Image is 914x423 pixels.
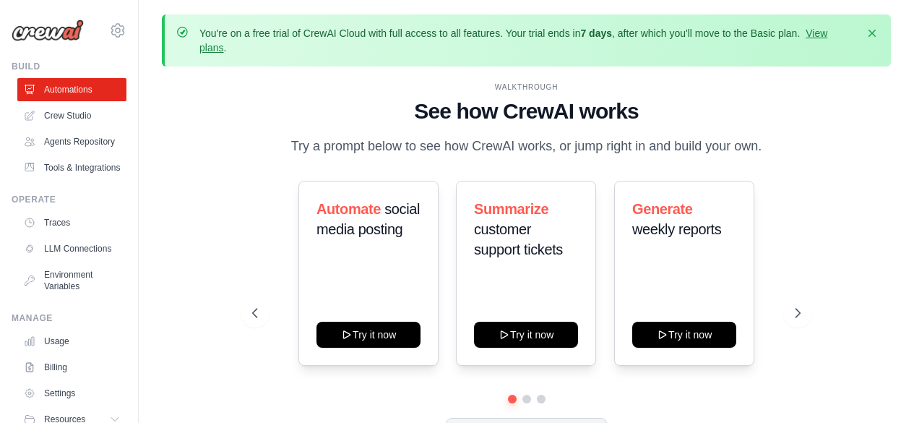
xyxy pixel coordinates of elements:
div: WALKTHROUGH [252,82,801,93]
strong: 7 days [580,27,612,39]
span: customer support tickets [474,221,563,257]
a: Usage [17,330,126,353]
img: Logo [12,20,84,41]
h1: See how CrewAI works [252,98,801,124]
div: Manage [12,312,126,324]
span: weekly reports [632,221,721,237]
span: social media posting [316,201,420,237]
span: Generate [632,201,693,217]
p: Try a prompt below to see how CrewAI works, or jump right in and build your own. [284,136,769,157]
button: Try it now [474,322,578,348]
a: Traces [17,211,126,234]
a: LLM Connections [17,237,126,260]
a: Agents Repository [17,130,126,153]
a: Crew Studio [17,104,126,127]
a: Billing [17,356,126,379]
a: Tools & Integrations [17,156,126,179]
div: Operate [12,194,126,205]
p: You're on a free trial of CrewAI Cloud with full access to all features. Your trial ends in , aft... [199,26,856,55]
span: Automate [316,201,381,217]
button: Try it now [316,322,421,348]
button: Try it now [632,322,736,348]
a: Automations [17,78,126,101]
a: Environment Variables [17,263,126,298]
div: Build [12,61,126,72]
a: Settings [17,382,126,405]
span: Summarize [474,201,548,217]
